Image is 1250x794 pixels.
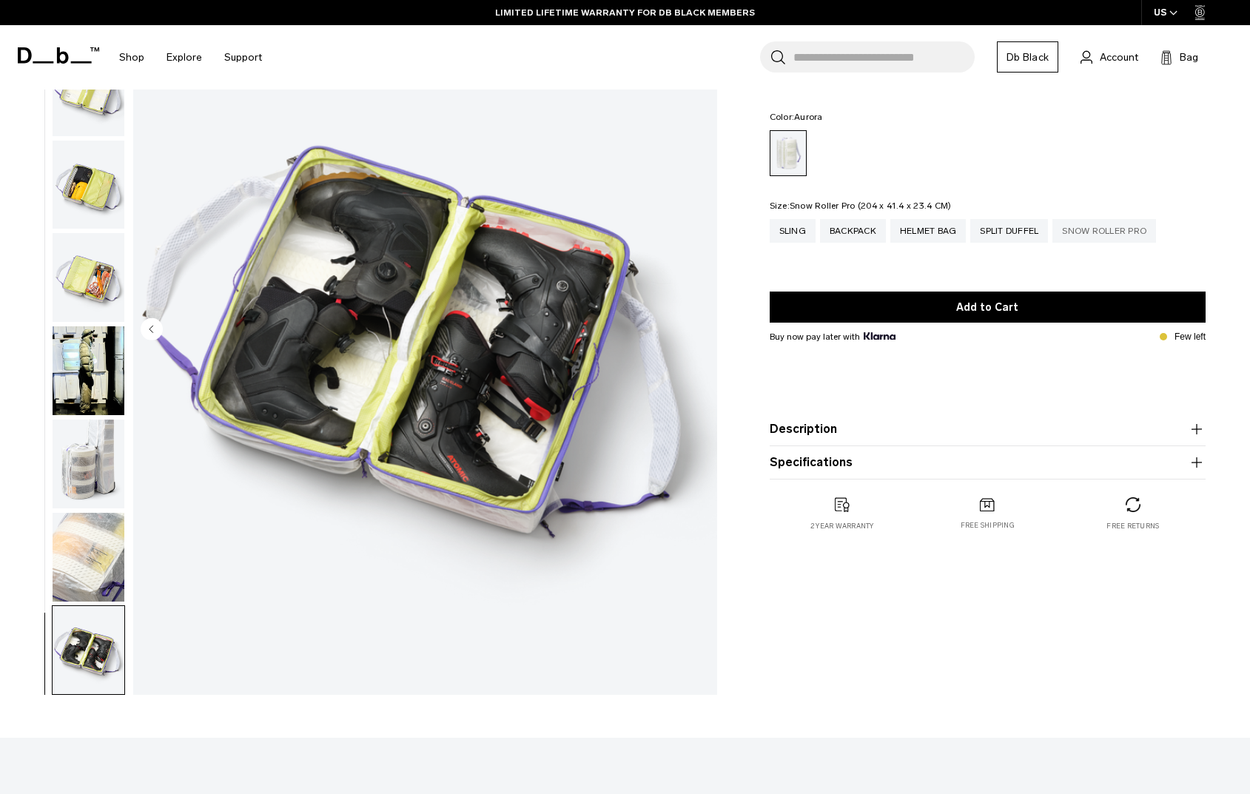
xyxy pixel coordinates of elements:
span: Snow Roller Pro (204 x 41.4 x 23.4 CM) [790,201,952,211]
a: Helmet Bag [890,219,967,243]
a: Sling [770,219,816,243]
button: Weigh Lighter Split Duffel 70L Aurora [52,326,125,416]
img: Weigh_Lighter_Split_Duffel_70L_6.png [53,141,124,229]
button: Weigh_Lighter_Split_Duffel_70L_10.png [52,512,125,602]
img: Weigh Lighter Split Duffel 70L Aurora [53,326,124,415]
a: Snow Roller Pro [1052,219,1156,243]
img: Weigh_Lighter_Split_Duffel_70L_10.png [53,513,124,602]
legend: Size: [770,201,952,210]
span: Buy now pay later with [770,330,896,343]
span: Account [1100,50,1138,65]
button: Weigh_Lighter_Split_Duffel_70L_7.png [52,232,125,323]
p: Free shipping [961,520,1015,531]
a: Split Duffel [970,219,1048,243]
nav: Main Navigation [108,25,273,90]
a: Backpack [820,219,886,243]
span: Bag [1180,50,1198,65]
a: Explore [167,31,202,84]
img: Weigh_Lighter_Split_Duffel_70L_7.png [53,233,124,322]
img: Weigh_Lighter_Split_Duffel_70L_8.png [53,606,124,695]
img: Weigh_Lighter_Split_Duffel_70L_5.png [53,47,124,136]
button: Add to Cart [770,292,1206,323]
button: Weigh_Lighter_Split_Duffel_70L_8.png [52,605,125,696]
a: Support [224,31,262,84]
button: Weigh_Lighter_Split_Duffel_70L_6.png [52,140,125,230]
a: Aurora [770,130,807,176]
button: Specifications [770,454,1206,471]
button: Weigh_Lighter_Split_Duffel_70L_5.png [52,47,125,137]
button: Bag [1160,48,1198,66]
img: Weigh_Lighter_Split_Duffel_70L_9.png [53,420,124,508]
button: Description [770,420,1206,438]
p: 2 year warranty [810,521,874,531]
p: Few left [1175,330,1206,343]
a: LIMITED LIFETIME WARRANTY FOR DB BLACK MEMBERS [495,6,755,19]
span: Aurora [794,112,823,122]
button: Previous slide [141,317,163,343]
legend: Color: [770,112,823,121]
img: {"height" => 20, "alt" => "Klarna"} [864,332,896,340]
p: Free returns [1106,521,1159,531]
a: Account [1081,48,1138,66]
a: Shop [119,31,144,84]
button: Weigh_Lighter_Split_Duffel_70L_9.png [52,419,125,509]
a: Db Black [997,41,1058,73]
